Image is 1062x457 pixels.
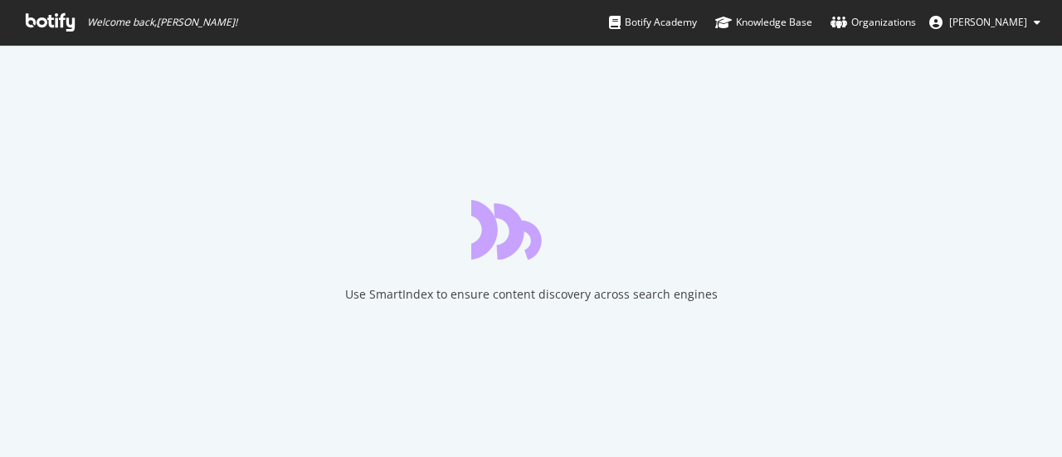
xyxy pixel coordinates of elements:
[715,14,812,31] div: Knowledge Base
[87,16,237,29] span: Welcome back, [PERSON_NAME] !
[949,15,1027,29] span: Erin MacRae
[831,14,916,31] div: Organizations
[471,200,591,260] div: animation
[345,286,718,303] div: Use SmartIndex to ensure content discovery across search engines
[609,14,697,31] div: Botify Academy
[916,9,1054,36] button: [PERSON_NAME]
